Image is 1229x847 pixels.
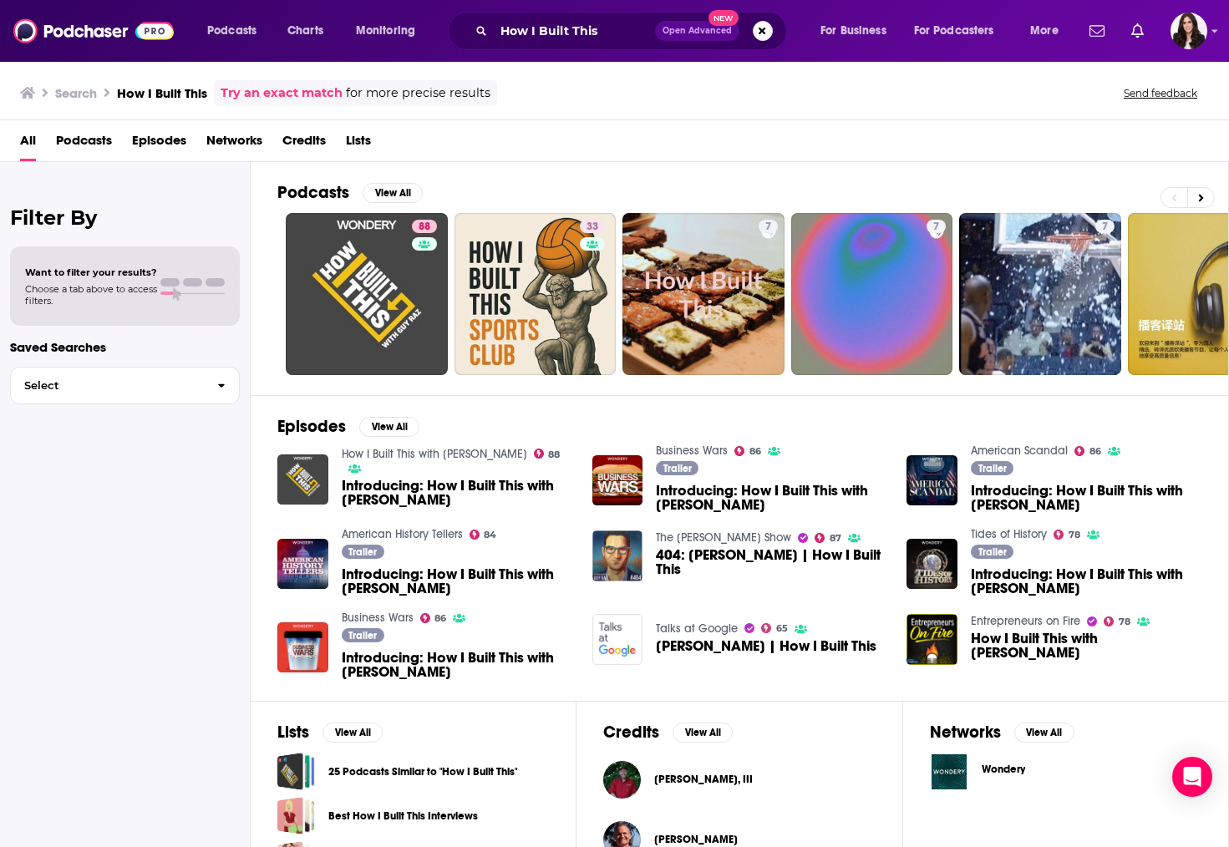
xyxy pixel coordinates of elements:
a: Talks at Google [656,621,738,636]
a: 87 [815,533,841,543]
a: 404: Guy Raz | How I Built This [592,530,643,581]
input: Search podcasts, credits, & more... [494,18,655,44]
div: Open Intercom Messenger [1172,757,1212,797]
span: Podcasts [207,19,256,43]
span: Introducing: How I Built This with [PERSON_NAME] [342,651,572,679]
h2: Podcasts [277,182,349,203]
a: 84 [470,530,497,540]
img: Guy Raz | How I Built This [592,614,643,665]
span: 88 [419,219,430,236]
span: Introducing: How I Built This with [PERSON_NAME] [971,567,1201,596]
span: Charts [287,19,323,43]
span: Want to filter your results? [25,266,157,278]
a: 78 [1104,616,1130,626]
span: 86 [434,615,446,622]
button: View All [363,183,423,203]
a: 33 [580,220,605,233]
span: 7 [765,219,771,236]
button: open menu [903,18,1018,44]
a: All [20,127,36,161]
h2: Filter By [10,205,240,230]
img: Introducing: How I Built This with Guy Raz [592,455,643,506]
button: View All [1014,723,1074,743]
a: Introducing: How I Built This with Guy Raz [971,567,1201,596]
img: How I Built This with Guy Raz [907,614,957,665]
button: View All [322,723,383,743]
button: Wondery logoWondery [930,753,1201,791]
span: Trailer [348,631,377,641]
img: Introducing: How I Built This with Guy Raz [277,539,328,590]
span: Wondery [982,763,1025,776]
span: 7 [933,219,939,236]
a: Introducing: How I Built This with Guy Raz [342,479,572,507]
span: Networks [206,127,262,161]
span: Select [11,380,204,391]
a: Entrepreneurs on Fire [971,614,1080,628]
img: User Profile [1171,13,1207,49]
a: 404: Guy Raz | How I Built This [656,548,886,576]
a: Podcasts [56,127,112,161]
a: Business Wars [656,444,728,458]
a: Business Wars [342,611,414,625]
button: open menu [196,18,278,44]
a: Introducing: How I Built This with Guy Raz [907,455,957,506]
a: CreditsView All [603,722,733,743]
a: 7 [791,213,953,375]
button: open menu [344,18,437,44]
a: EpisodesView All [277,416,419,437]
a: 88 [286,213,448,375]
a: The Jordan Harbinger Show [656,530,791,545]
button: L. T. Wright, IIIL. T. Wright, III [603,753,875,806]
a: ListsView All [277,722,383,743]
a: Episodes [132,127,186,161]
button: Send feedback [1119,86,1202,100]
span: Choose a tab above to access filters. [25,283,157,307]
span: Trailer [348,547,377,557]
button: Open AdvancedNew [655,21,739,41]
img: L. T. Wright, III [603,761,641,799]
a: L. T. Wright, III [654,773,753,786]
a: 25 Podcasts Similar to "How I Built This" [277,753,315,790]
span: 88 [548,451,560,459]
button: open menu [1018,18,1079,44]
span: Trailer [978,464,1007,474]
span: 87 [830,535,841,542]
span: 33 [587,219,598,236]
span: 404: [PERSON_NAME] | How I Built This [656,548,886,576]
span: Trailer [978,547,1007,557]
h2: Lists [277,722,309,743]
img: Introducing: How I Built This with Guy Raz [277,454,328,505]
a: Lists [346,127,371,161]
a: NetworksView All [930,722,1074,743]
span: Introducing: How I Built This with [PERSON_NAME] [342,567,572,596]
span: [PERSON_NAME] | How I Built This [656,639,876,653]
span: Open Advanced [663,27,732,35]
button: View All [359,417,419,437]
a: 7 [622,213,785,375]
span: 86 [1089,448,1101,455]
a: Show notifications dropdown [1083,17,1111,45]
span: 78 [1119,618,1130,626]
span: Introducing: How I Built This with [PERSON_NAME] [342,479,572,507]
a: 86 [734,446,761,456]
span: [PERSON_NAME] [654,833,738,846]
h2: Networks [930,722,1001,743]
h3: Search [55,85,97,101]
a: 7 [959,213,1121,375]
button: Select [10,367,240,404]
a: 33 [455,213,617,375]
a: 7 [927,220,946,233]
span: for more precise results [346,84,490,103]
img: Podchaser - Follow, Share and Rate Podcasts [13,15,174,47]
a: Credits [282,127,326,161]
a: Try an exact match [221,84,343,103]
span: 78 [1069,531,1080,539]
a: Introducing: How I Built This with Guy Raz [342,567,572,596]
a: American Scandal [971,444,1068,458]
a: 86 [1074,446,1101,456]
